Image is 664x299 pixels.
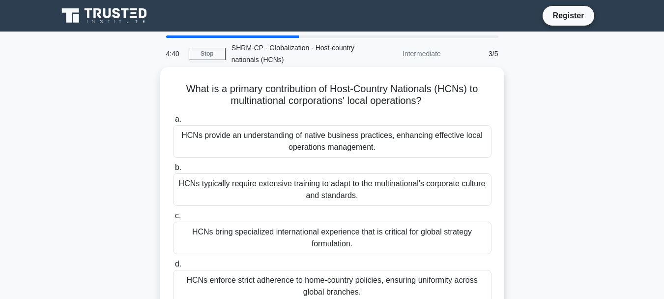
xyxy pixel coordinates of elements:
[160,44,189,64] div: 4:40
[175,211,181,220] span: c.
[173,173,491,206] div: HCNs typically require extensive training to adapt to the multinational's corporate culture and s...
[173,125,491,158] div: HCNs provide an understanding of native business practices, enhancing effective local operations ...
[172,83,492,107] h5: What is a primary contribution of Host-Country Nationals (HCNs) to multinational corporations' lo...
[175,260,181,268] span: d.
[175,115,181,123] span: a.
[173,222,491,254] div: HCNs bring specialized international experience that is critical for global strategy formulation.
[361,44,447,64] div: Intermediate
[226,38,361,69] div: SHRM-CP - Globalization - Host-country nationals (HCNs)
[189,48,226,60] a: Stop
[447,44,504,64] div: 3/5
[175,163,181,171] span: b.
[547,9,590,22] a: Register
